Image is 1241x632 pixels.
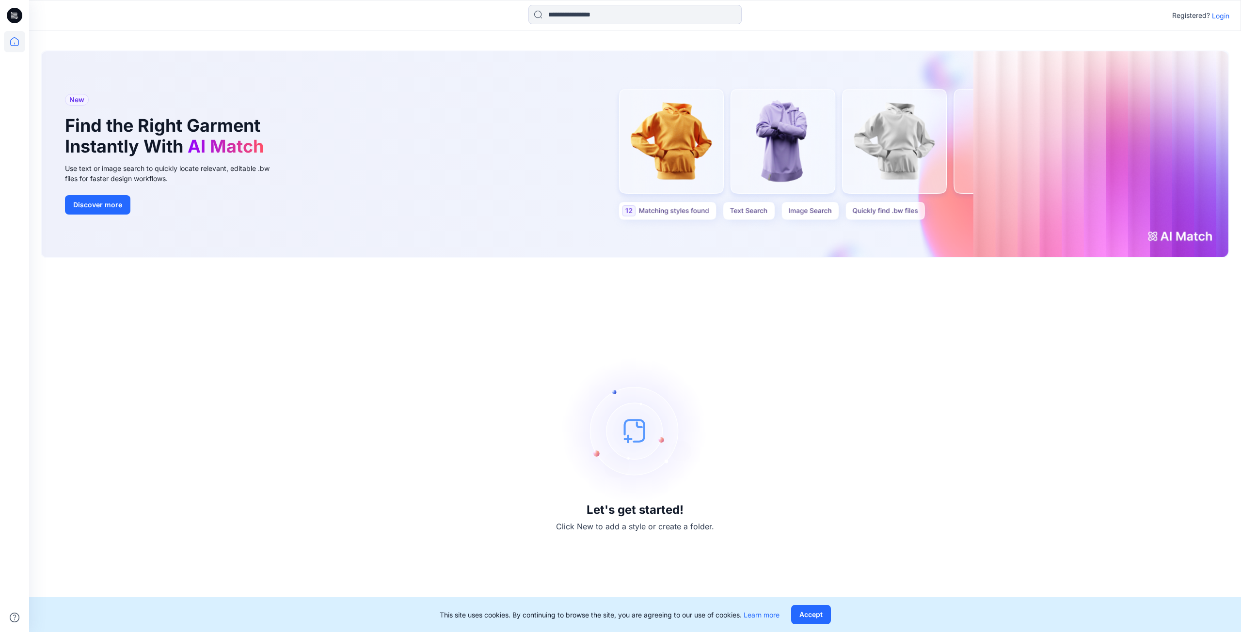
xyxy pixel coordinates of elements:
button: Discover more [65,195,130,215]
p: This site uses cookies. By continuing to browse the site, you are agreeing to our use of cookies. [440,610,780,620]
h3: Let's get started! [587,503,684,517]
p: Registered? [1172,10,1210,21]
button: Accept [791,605,831,624]
p: Login [1212,11,1229,21]
span: New [69,94,84,106]
img: empty-state-image.svg [562,358,708,503]
div: Use text or image search to quickly locate relevant, editable .bw files for faster design workflows. [65,163,283,184]
h1: Find the Right Garment Instantly With [65,115,269,157]
a: Learn more [744,611,780,619]
p: Click New to add a style or create a folder. [556,521,714,532]
span: AI Match [188,136,264,157]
